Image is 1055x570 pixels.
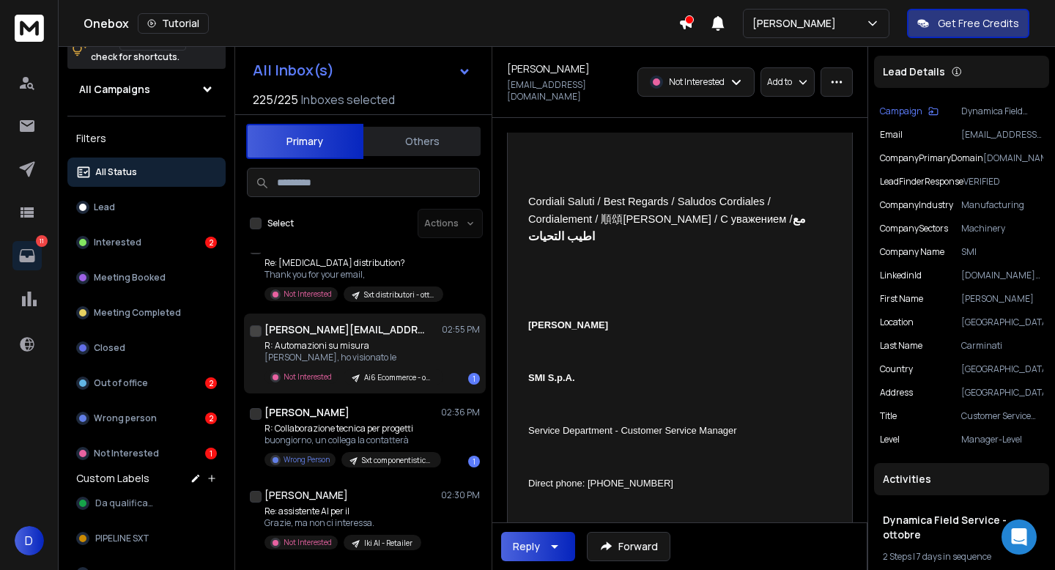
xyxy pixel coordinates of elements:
[67,128,226,149] h3: Filters
[874,463,1049,495] div: Activities
[501,532,575,561] button: Reply
[880,434,900,445] p: level
[441,489,480,501] p: 02:30 PM
[67,75,226,104] button: All Campaigns
[961,363,1043,375] p: [GEOGRAPHIC_DATA]
[67,404,226,433] button: Wrong person2
[67,489,226,518] button: Da qualificare
[513,539,540,554] div: Reply
[880,317,914,328] p: location
[880,106,939,117] button: Campaign
[12,241,42,270] a: 11
[938,16,1019,31] p: Get Free Credits
[961,410,1043,422] p: Customer Service Manager
[205,448,217,459] div: 1
[961,293,1043,305] p: [PERSON_NAME]
[241,56,483,85] button: All Inbox(s)
[264,340,440,352] p: R: Automazioni su misura
[961,106,1043,117] p: Dynamica Field Service - ottobre
[528,319,608,330] font: [PERSON_NAME]
[917,550,991,563] span: 7 days in sequence
[442,324,480,336] p: 02:55 PM
[364,289,434,300] p: Sxt distributori - ottobre
[36,235,48,247] p: 11
[67,263,226,292] button: Meeting Booked
[961,223,1043,234] p: Machinery
[264,352,440,363] p: [PERSON_NAME], ho visionato le
[364,372,434,383] p: Ai6 Ecommerce - ottobre
[441,407,480,418] p: 02:36 PM
[362,455,432,466] p: Sxt componentistica ottobre
[1002,519,1037,555] div: Open Intercom Messenger
[587,532,670,561] button: Forward
[253,91,298,108] span: 225 / 225
[961,129,1043,141] p: [EMAIL_ADDRESS][DOMAIN_NAME]
[284,371,332,382] p: Not Interested
[752,16,842,31] p: [PERSON_NAME]
[767,76,792,88] p: Add to
[364,538,412,549] p: Iki AI - Retailer
[205,412,217,424] div: 2
[961,246,1043,258] p: SMI
[205,237,217,248] div: 2
[468,456,480,467] div: 1
[528,196,809,243] strong: Cordiali Saluti / Best Regards / Saludos Cordiales / Cordialement / 順頌[PERSON_NAME] / С уважением /
[67,333,226,363] button: Closed
[907,9,1029,38] button: Get Free Credits
[961,387,1043,399] p: [GEOGRAPHIC_DATA]
[880,176,963,188] p: leadFinderResponse
[880,293,923,305] p: First Name
[94,201,115,213] p: Lead
[528,425,737,436] font: Service Department - Customer Service Manager
[253,63,334,78] h1: All Inbox(s)
[95,533,149,544] span: PIPELINE SXT
[961,199,1043,211] p: Manufacturing
[94,307,181,319] p: Meeting Completed
[138,13,209,34] button: Tutorial
[267,218,294,229] label: Select
[84,13,678,34] div: Onebox
[264,322,426,337] h1: [PERSON_NAME][EMAIL_ADDRESS][DOMAIN_NAME]
[883,551,1040,563] div: |
[15,526,44,555] button: D
[507,79,629,103] p: [EMAIL_ADDRESS][DOMAIN_NAME]
[264,257,440,269] p: Re: [MEDICAL_DATA] distribution?
[264,488,348,503] h1: [PERSON_NAME]
[961,434,1043,445] p: Manager-Level
[880,223,948,234] p: companySectors
[507,62,590,76] h1: [PERSON_NAME]
[983,152,1043,164] p: [DOMAIN_NAME]
[880,387,913,399] p: address
[76,471,149,486] h3: Custom Labels
[264,506,421,517] p: Re: assistente AI per il
[880,152,983,164] p: companyPrimaryDomain
[205,377,217,389] div: 2
[246,124,363,159] button: Primary
[528,478,673,489] span: Direct phone: [PHONE_NUMBER]
[79,82,150,97] h1: All Campaigns
[67,298,226,327] button: Meeting Completed
[363,125,481,158] button: Others
[94,272,166,284] p: Meeting Booked
[67,193,226,222] button: Lead
[883,550,911,563] span: 2 Steps
[95,166,137,178] p: All Status
[264,517,421,529] p: Grazie, ma non ci interessa.
[880,340,922,352] p: Last Name
[67,158,226,187] button: All Status
[264,423,440,434] p: R: Collaborazione tecnica per progetti
[67,369,226,398] button: Out of office2
[264,269,440,281] p: Thank you for your email,
[880,270,922,281] p: linkedinId
[67,439,226,468] button: Not Interested1
[880,410,897,422] p: title
[264,434,440,446] p: buongiorno, un collega la contatterà
[284,289,332,300] p: Not Interested
[264,405,349,420] h1: [PERSON_NAME]
[880,106,922,117] p: Campaign
[669,76,725,88] p: Not Interested
[94,412,157,424] p: Wrong person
